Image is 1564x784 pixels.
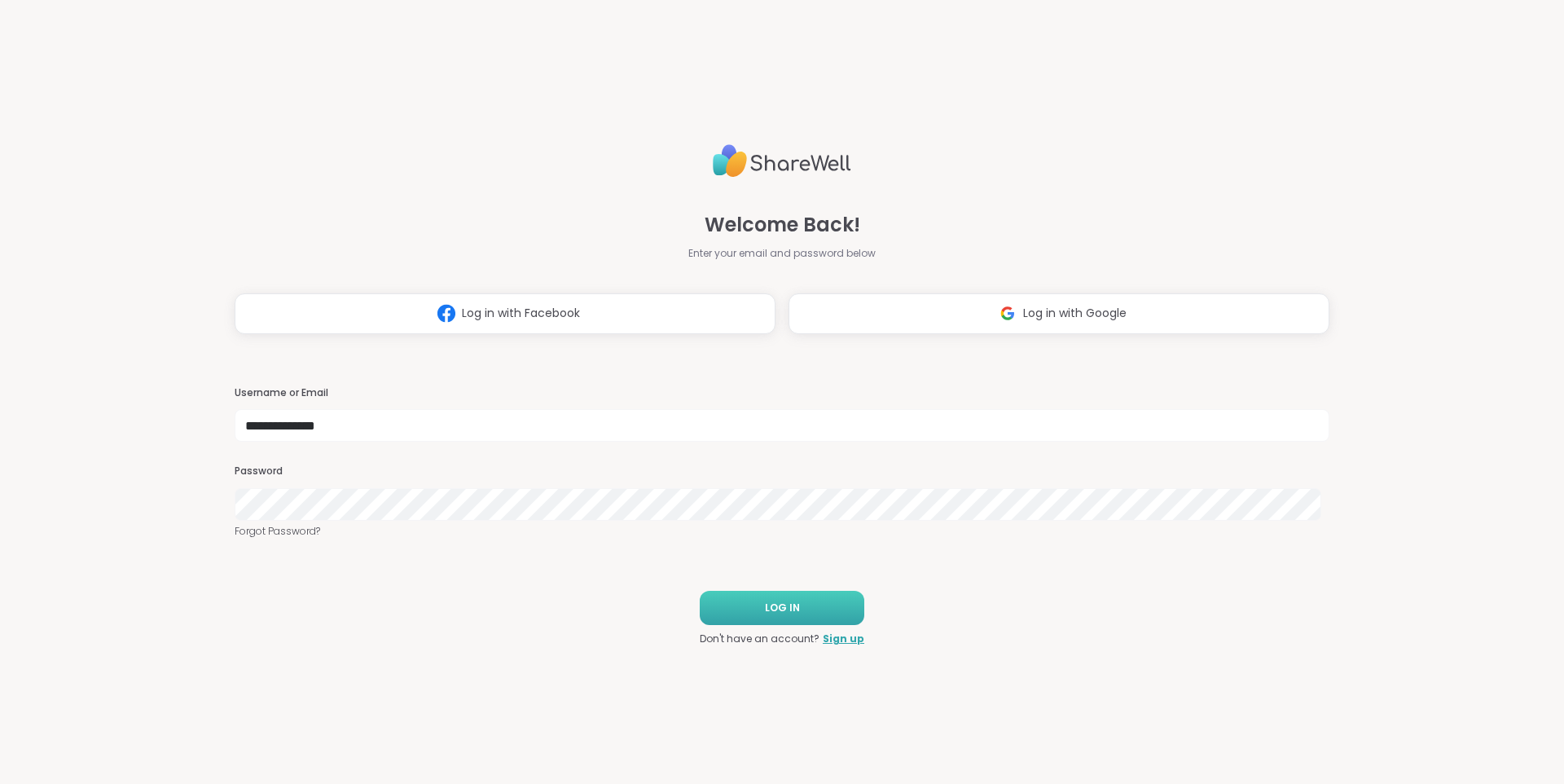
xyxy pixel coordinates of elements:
h3: Username or Email [235,386,1329,400]
span: Enter your email and password below [688,246,876,261]
h3: Password [235,465,1329,478]
span: Welcome Back! [705,210,860,240]
a: Sign up [823,632,864,646]
span: Don't have an account? [700,632,819,646]
span: Log in with Facebook [462,305,580,322]
img: ShareWell Logomark [992,298,1023,328]
button: Log in with Google [789,293,1329,334]
button: LOG IN [700,591,864,625]
img: ShareWell Logomark [431,298,462,328]
span: LOG IN [765,601,800,615]
img: ShareWell Logo [713,138,851,184]
button: Log in with Facebook [235,293,775,334]
span: Log in with Google [1023,305,1127,322]
a: Forgot Password? [235,524,1329,539]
